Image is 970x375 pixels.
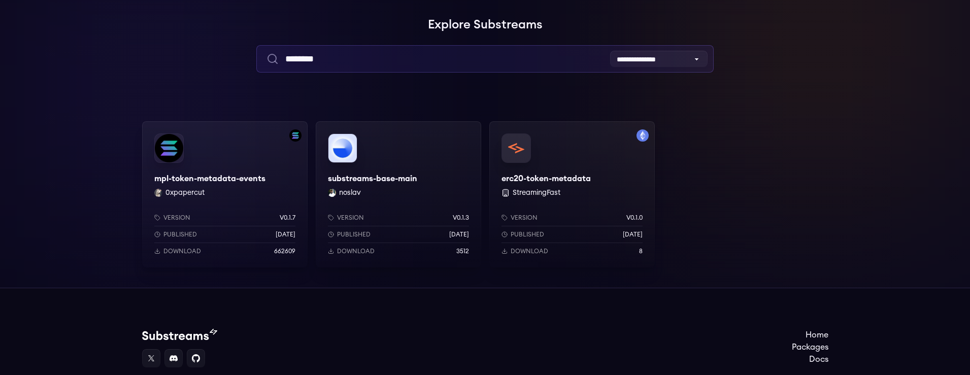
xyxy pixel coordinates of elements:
p: Download [163,247,201,255]
a: substreams-base-mainsubstreams-base-mainnoslav noslavVersionv0.1.3Published[DATE]Download3512 [316,121,481,267]
p: v0.1.7 [280,214,295,222]
a: Home [792,329,828,341]
p: Version [511,214,538,222]
p: Published [511,230,544,238]
a: Filter by mainnet networkerc20-token-metadataerc20-token-metadata StreamingFastVersionv0.1.0Publi... [489,121,655,267]
p: Download [337,247,375,255]
a: Filter by solana networkmpl-token-metadata-eventsmpl-token-metadata-events0xpapercut 0xpapercutVe... [142,121,308,267]
p: Published [337,230,371,238]
h1: Explore Substreams [142,15,828,35]
p: Published [163,230,197,238]
button: 0xpapercut [165,188,205,198]
p: [DATE] [276,230,295,238]
p: [DATE] [449,230,469,238]
p: Version [163,214,190,222]
p: Version [337,214,364,222]
button: noslav [339,188,361,198]
a: Packages [792,341,828,353]
a: Docs [792,353,828,365]
img: Filter by mainnet network [637,129,649,142]
p: 3512 [456,247,469,255]
p: 662609 [274,247,295,255]
p: v0.1.3 [453,214,469,222]
p: 8 [639,247,643,255]
img: Filter by solana network [289,129,302,142]
p: Download [511,247,548,255]
img: Substream's logo [142,329,217,341]
p: [DATE] [623,230,643,238]
p: v0.1.0 [626,214,643,222]
button: StreamingFast [513,188,560,198]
